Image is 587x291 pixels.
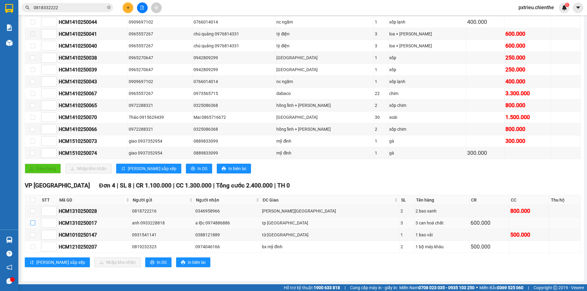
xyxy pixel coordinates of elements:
[415,220,468,226] div: 3 can hoá chất
[497,285,523,290] strong: 0369 525 060
[401,231,413,238] div: 1
[129,66,191,73] div: 0965270647
[375,31,387,37] div: 3
[262,231,398,238] div: từ [GEOGRAPHIC_DATA]
[276,150,372,156] div: mỹ đình
[389,19,465,25] div: xốp lạnh
[276,114,372,121] div: [GEOGRAPHIC_DATA]
[505,125,549,133] div: 800.000
[194,102,274,109] div: 0325086368
[194,126,274,133] div: 0325086368
[132,231,193,238] div: 0931541141
[59,137,127,145] div: HCM1510250073
[132,220,193,226] div: anh 0933228818
[58,241,131,253] td: HCM1210250207
[479,284,523,291] span: Miền Bắc
[401,208,413,214] div: 2
[188,259,205,266] span: In biên lai
[173,182,175,189] span: |
[276,138,372,144] div: mỹ đình
[133,197,188,203] span: Người gửi
[59,207,130,215] div: HCM1310250028
[194,114,274,121] div: Mai 0865716672
[107,5,111,9] span: close-circle
[94,257,141,267] button: downloadNhập kho nhận
[59,243,130,251] div: HCM1210250207
[6,264,12,270] span: notification
[25,5,30,10] span: search
[59,30,127,38] div: HCM1410250041
[126,5,130,10] span: plus
[276,42,372,49] div: tỳ điện
[120,182,131,189] span: SL 8
[116,164,181,173] button: sort-ascending[PERSON_NAME] sắp xếp
[58,229,131,241] td: HCM1010250147
[510,207,548,215] div: 800.000
[195,243,260,250] div: 0974046166
[59,197,125,203] span: Mã GD
[375,54,387,61] div: 1
[59,114,127,121] div: HCM1410250070
[549,195,581,205] th: Thu hộ
[6,24,13,31] img: solution-icon
[123,2,133,13] button: plus
[389,54,465,61] div: xốp
[528,284,529,291] span: |
[59,18,127,26] div: HCM1410250044
[129,114,191,121] div: Thảo 0915629439
[132,243,193,250] div: 0819232323
[276,19,372,25] div: nc ngầm
[375,78,387,85] div: 1
[59,54,127,62] div: HCM1410250038
[505,42,549,50] div: 600.000
[194,90,274,97] div: 0973565715
[350,284,398,291] span: Cung cấp máy in - giấy in:
[59,102,127,109] div: HCM1410250065
[389,138,465,144] div: gà
[129,78,191,85] div: 0909697102
[375,138,387,144] div: 1
[284,284,340,291] span: Hỗ trợ kỹ thuật:
[194,19,274,25] div: 0766014014
[470,195,510,205] th: CR
[217,164,251,173] button: printerIn biên lai
[140,5,144,10] span: file-add
[213,182,215,189] span: |
[117,182,118,189] span: |
[274,182,276,189] span: |
[40,195,58,205] th: STT
[6,40,13,46] img: warehouse-icon
[154,5,158,10] span: aim
[6,251,12,256] span: question-circle
[107,5,111,11] span: close-circle
[514,4,559,11] span: pxtrieu.chienthe
[228,165,246,172] span: In biên lai
[195,208,260,214] div: 0346958966
[345,284,345,291] span: |
[129,150,191,156] div: giao 0937352954
[59,149,127,157] div: HCM1510250074
[505,113,549,122] div: 1.500.000
[58,76,128,88] td: HCM1410250043
[121,166,125,171] span: sort-ascending
[194,66,274,73] div: 0942809299
[150,260,154,265] span: printer
[194,138,274,144] div: 0889833099
[277,182,290,189] span: TH 0
[59,219,130,227] div: HCM1310250017
[505,77,549,86] div: 400.000
[263,197,393,203] span: ĐC Giao
[194,31,274,37] div: chú quảng 0976814331
[194,42,274,49] div: chú quảng 0976814331
[389,90,465,97] div: chim
[59,125,127,133] div: HCM1410250066
[129,90,191,97] div: 0965557267
[194,78,274,85] div: 0766014014
[59,231,130,239] div: HCM1010250147
[58,40,128,52] td: HCM1410250040
[389,31,465,37] div: loa + [PERSON_NAME]
[36,259,85,266] span: [PERSON_NAME] sắp xếp
[133,182,135,189] span: |
[375,42,387,49] div: 3
[505,101,549,110] div: 800.000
